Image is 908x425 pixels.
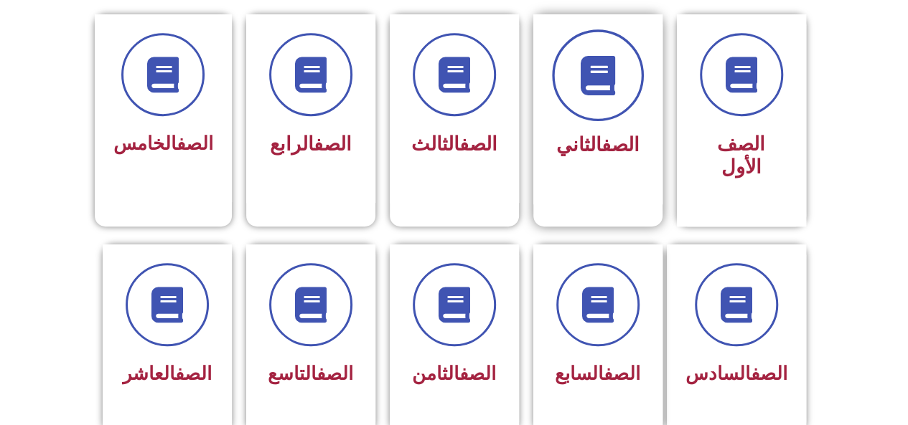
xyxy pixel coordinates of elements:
[751,363,787,384] a: الصف
[177,133,213,154] a: الصف
[556,133,640,156] span: الثاني
[555,363,640,384] span: السابع
[602,133,640,156] a: الصف
[411,133,497,156] span: الثالث
[314,133,352,156] a: الصف
[685,363,787,384] span: السادس
[459,133,497,156] a: الصف
[717,133,765,178] span: الصف الأول
[123,363,212,384] span: العاشر
[317,363,353,384] a: الصف
[412,363,496,384] span: الثامن
[270,133,352,156] span: الرابع
[268,363,353,384] span: التاسع
[113,133,213,154] span: الخامس
[175,363,212,384] a: الصف
[604,363,640,384] a: الصف
[459,363,496,384] a: الصف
